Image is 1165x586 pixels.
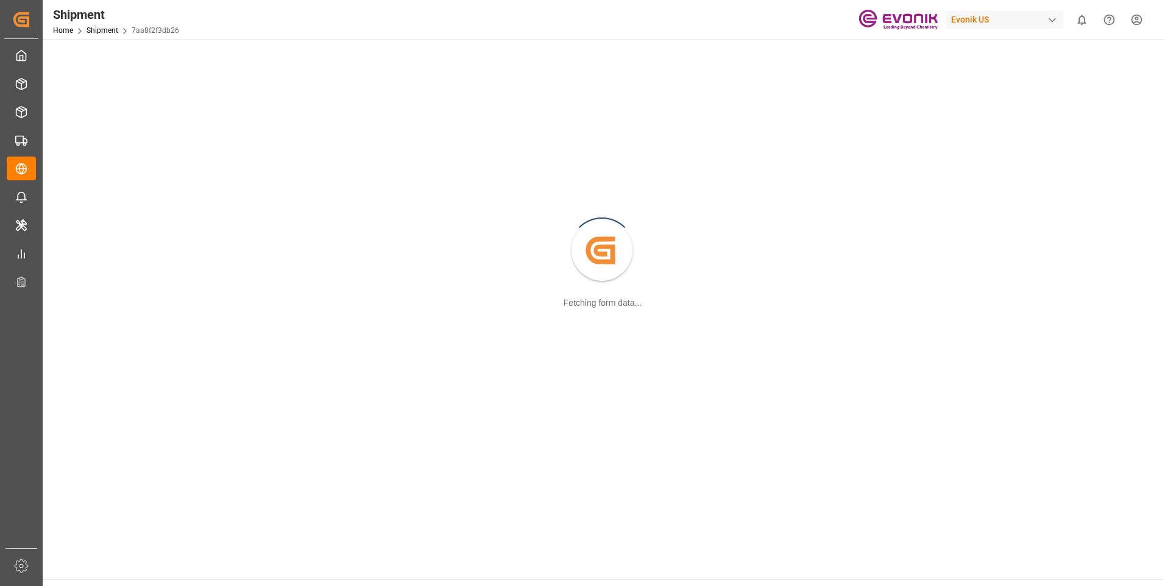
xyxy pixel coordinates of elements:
div: Evonik US [946,11,1063,29]
a: Home [53,26,73,35]
a: Shipment [87,26,118,35]
button: show 0 new notifications [1068,6,1096,34]
button: Evonik US [946,8,1068,31]
button: Help Center [1096,6,1123,34]
div: Shipment [53,5,179,24]
div: Fetching form data... [564,297,642,309]
img: Evonik-brand-mark-Deep-Purple-RGB.jpeg_1700498283.jpeg [859,9,938,30]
